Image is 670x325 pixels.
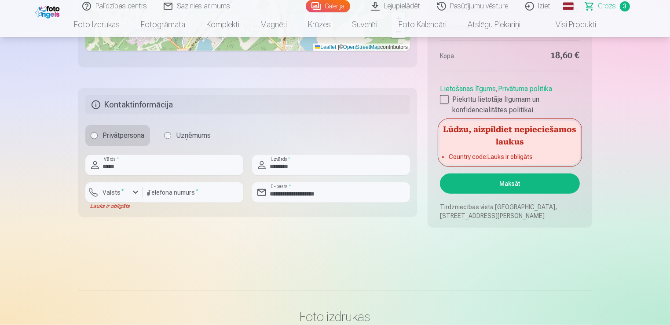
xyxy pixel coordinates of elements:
[440,203,579,220] p: Tirdzniecības vieta [GEOGRAPHIC_DATA], [STREET_ADDRESS][PERSON_NAME]
[250,12,297,37] a: Magnēti
[449,152,571,161] li: Country code : Lauks ir obligāts
[85,203,143,210] div: Lauks ir obligāts
[338,44,339,50] span: |
[457,12,531,37] a: Atslēgu piekariņi
[514,50,580,62] dd: 18,60 €
[85,95,410,114] h5: Kontaktinformācija
[159,125,216,146] label: Uzņēmums
[297,12,341,37] a: Krūzes
[598,1,616,11] span: Grozs
[85,309,585,325] h3: Foto izdrukas
[388,12,457,37] a: Foto kalendāri
[315,44,336,50] a: Leaflet
[440,121,579,149] h5: Lūdzu, aizpildiet nepieciešamos laukus
[85,182,143,203] button: Valsts*
[531,12,607,37] a: Visi produkti
[35,4,62,18] img: /fa1
[91,132,98,139] input: Privātpersona
[440,80,579,115] div: ,
[130,12,196,37] a: Fotogrāmata
[341,12,388,37] a: Suvenīri
[343,44,381,50] a: OpenStreetMap
[85,125,150,146] label: Privātpersona
[498,85,552,93] a: Privātuma politika
[313,44,410,51] div: © contributors
[440,50,505,62] dt: Kopā
[440,174,579,194] button: Maksāt
[440,85,496,93] a: Lietošanas līgums
[164,132,171,139] input: Uzņēmums
[620,1,630,11] span: 3
[63,12,130,37] a: Foto izdrukas
[440,94,579,115] label: Piekrītu lietotāja līgumam un konfidencialitātes politikai
[99,188,128,197] label: Valsts
[196,12,250,37] a: Komplekti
